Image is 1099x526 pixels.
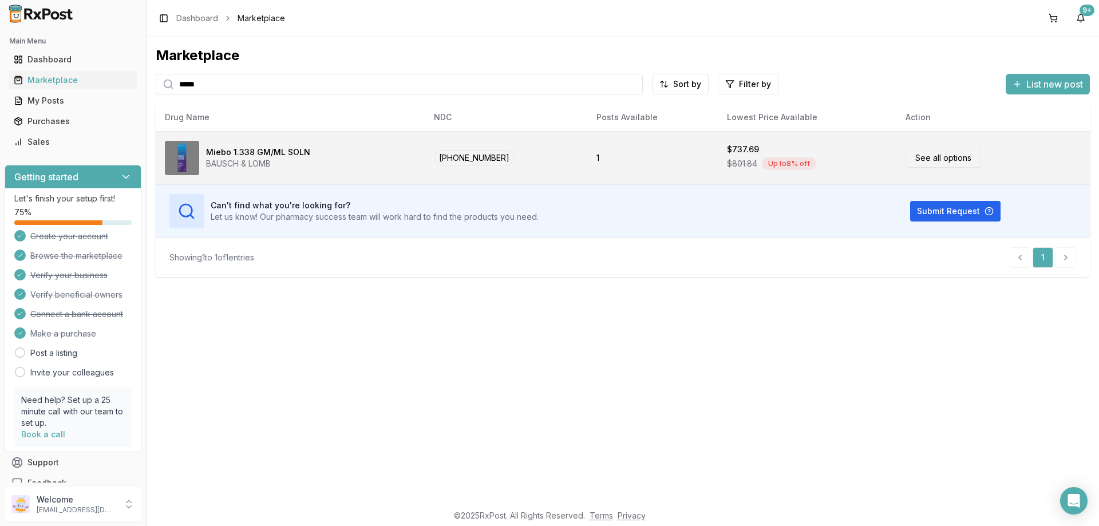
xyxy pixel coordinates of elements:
[9,49,137,70] a: Dashboard
[206,147,310,158] div: Miebo 1.338 GM/ML SOLN
[896,104,1090,131] th: Action
[587,104,718,131] th: Posts Available
[37,505,116,515] p: [EMAIL_ADDRESS][DOMAIN_NAME]
[425,104,587,131] th: NDC
[762,157,816,170] div: Up to 8 % off
[30,231,108,242] span: Create your account
[1080,5,1094,16] div: 9+
[9,90,137,111] a: My Posts
[673,78,701,90] span: Sort by
[5,50,141,69] button: Dashboard
[590,511,613,520] a: Terms
[906,148,981,168] a: See all options
[9,132,137,152] a: Sales
[5,452,141,473] button: Support
[14,193,132,204] p: Let's finish your setup first!
[1006,74,1090,94] button: List new post
[1006,80,1090,91] a: List new post
[434,150,515,165] span: [PHONE_NUMBER]
[718,104,896,131] th: Lowest Price Available
[14,74,132,86] div: Marketplace
[727,144,759,155] div: $737.69
[211,200,539,211] h3: Can't find what you're looking for?
[37,494,116,505] p: Welcome
[9,70,137,90] a: Marketplace
[739,78,771,90] span: Filter by
[5,92,141,110] button: My Posts
[1033,247,1053,268] a: 1
[156,46,1090,65] div: Marketplace
[30,270,108,281] span: Verify your business
[5,473,141,493] button: Feedback
[5,133,141,151] button: Sales
[176,13,285,24] nav: breadcrumb
[21,394,125,429] p: Need help? Set up a 25 minute call with our team to set up.
[27,477,66,489] span: Feedback
[9,37,137,46] h2: Main Menu
[1026,77,1083,91] span: List new post
[30,309,123,320] span: Connect a bank account
[14,170,78,184] h3: Getting started
[30,328,96,339] span: Make a purchase
[5,112,141,130] button: Purchases
[238,13,285,24] span: Marketplace
[30,250,122,262] span: Browse the marketplace
[1060,487,1088,515] div: Open Intercom Messenger
[11,495,30,513] img: User avatar
[14,207,31,218] span: 75 %
[169,252,254,263] div: Showing 1 to 1 of 1 entries
[30,347,77,359] a: Post a listing
[21,429,65,439] a: Book a call
[9,111,137,132] a: Purchases
[14,116,132,127] div: Purchases
[718,74,778,94] button: Filter by
[587,131,718,184] td: 1
[727,158,757,169] span: $801.84
[618,511,646,520] a: Privacy
[176,13,218,24] a: Dashboard
[165,141,199,175] img: Miebo 1.338 GM/ML SOLN
[1072,9,1090,27] button: 9+
[14,54,132,65] div: Dashboard
[1010,247,1076,268] nav: pagination
[206,158,310,169] div: BAUSCH & LOMB
[5,5,78,23] img: RxPost Logo
[211,211,539,223] p: Let us know! Our pharmacy success team will work hard to find the products you need.
[652,74,709,94] button: Sort by
[156,104,425,131] th: Drug Name
[30,289,122,300] span: Verify beneficial owners
[5,71,141,89] button: Marketplace
[910,201,1001,222] button: Submit Request
[14,95,132,106] div: My Posts
[30,367,114,378] a: Invite your colleagues
[14,136,132,148] div: Sales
